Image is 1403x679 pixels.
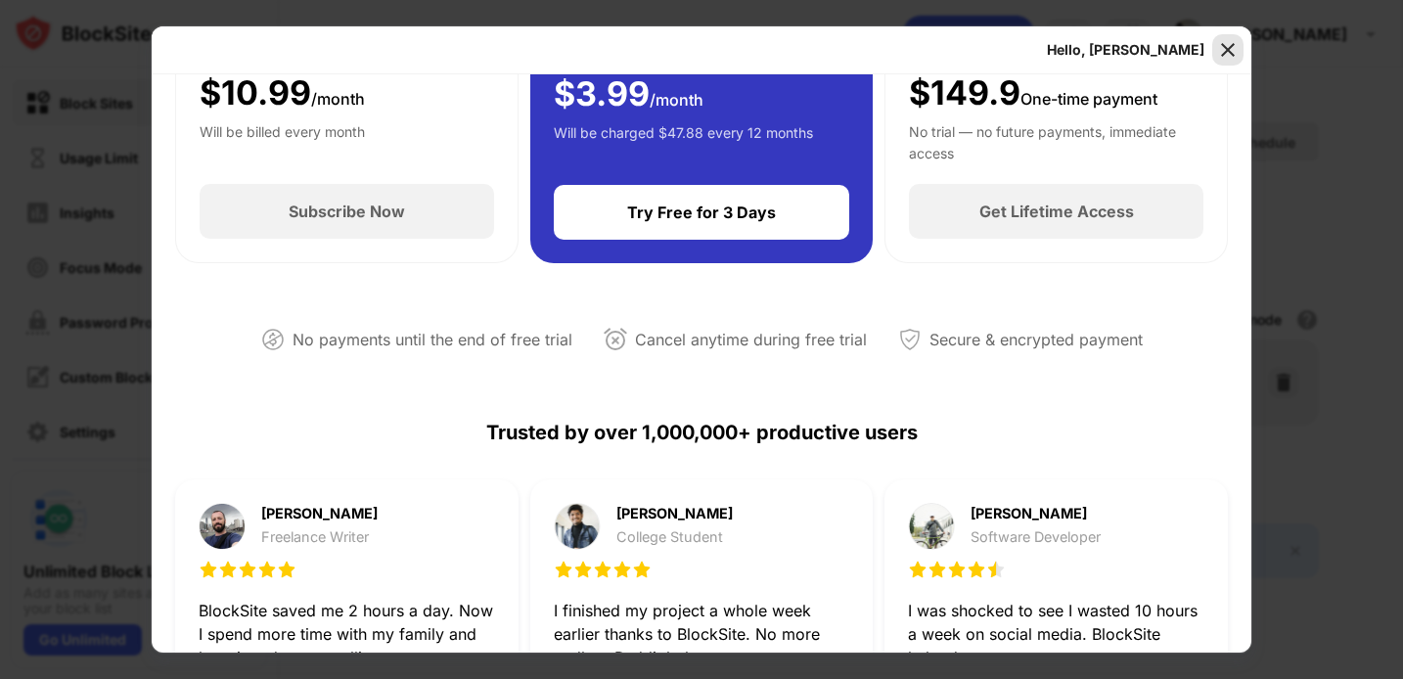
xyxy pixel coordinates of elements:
[261,507,378,521] div: [PERSON_NAME]
[909,73,1157,113] div: $149.9
[929,326,1143,354] div: Secure & encrypted payment
[627,203,776,222] div: Try Free for 3 Days
[1047,42,1204,58] div: Hello, [PERSON_NAME]
[554,503,601,550] img: testimonial-purchase-2.jpg
[908,599,1204,669] div: I was shocked to see I wasted 10 hours a week on social media. BlockSite helped me stop.
[908,560,928,579] img: star
[947,560,967,579] img: star
[257,560,277,579] img: star
[277,560,296,579] img: star
[898,328,922,351] img: secured-payment
[238,560,257,579] img: star
[554,122,813,161] div: Will be charged $47.88 every 12 months
[311,89,365,109] span: /month
[971,507,1101,521] div: [PERSON_NAME]
[909,121,1203,160] div: No trial — no future payments, immediate access
[200,121,365,160] div: Will be billed every month
[554,599,850,669] div: I finished my project a whole week earlier thanks to BlockSite. No more endless Reddit holes.
[218,560,238,579] img: star
[261,328,285,351] img: not-paying
[175,385,1228,479] div: Trusted by over 1,000,000+ productive users
[986,560,1006,579] img: star
[554,74,703,114] div: $ 3.99
[967,560,986,579] img: star
[616,507,733,521] div: [PERSON_NAME]
[612,560,632,579] img: star
[1020,89,1157,109] span: One-time payment
[632,560,652,579] img: star
[199,599,495,669] div: BlockSite saved me 2 hours a day. Now I spend more time with my family and less time doom-scrolling.
[971,529,1101,545] div: Software Developer
[650,90,703,110] span: /month
[554,560,573,579] img: star
[928,560,947,579] img: star
[199,503,246,550] img: testimonial-purchase-1.jpg
[199,560,218,579] img: star
[616,529,733,545] div: College Student
[604,328,627,351] img: cancel-anytime
[200,73,365,113] div: $ 10.99
[261,529,378,545] div: Freelance Writer
[289,202,405,221] div: Subscribe Now
[293,326,572,354] div: No payments until the end of free trial
[979,202,1134,221] div: Get Lifetime Access
[635,326,867,354] div: Cancel anytime during free trial
[593,560,612,579] img: star
[573,560,593,579] img: star
[908,503,955,550] img: testimonial-purchase-3.jpg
